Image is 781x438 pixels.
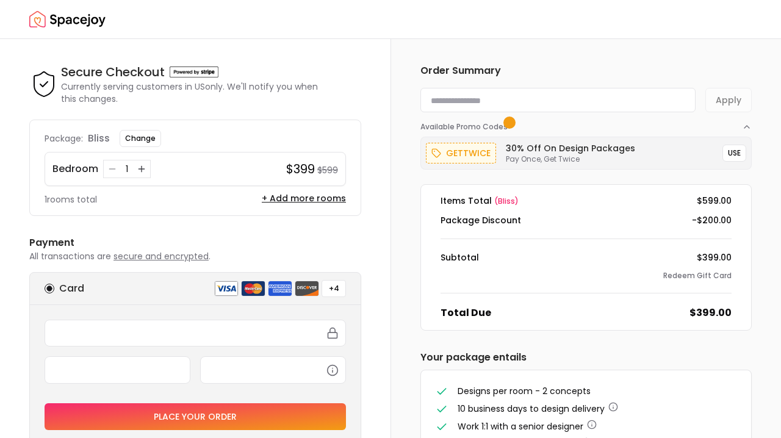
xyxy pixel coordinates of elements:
[458,403,605,415] span: 10 business days to design delivery
[295,281,319,296] img: discover
[458,420,583,433] span: Work 1:1 with a senior designer
[322,280,346,297] button: +4
[689,306,732,320] dd: $399.00
[29,235,361,250] h6: Payment
[506,142,635,154] h6: 30% Off on Design Packages
[420,132,752,170] div: Available Promo Codes
[494,196,519,206] span: ( bliss )
[420,63,752,78] h6: Order Summary
[45,403,346,430] button: Place your order
[29,7,106,32] a: Spacejoy
[121,163,133,175] div: 1
[441,251,479,264] dt: Subtotal
[262,192,346,204] button: + Add more rooms
[135,163,148,175] button: Increase quantity for Bedroom
[106,163,118,175] button: Decrease quantity for Bedroom
[59,281,84,296] h6: Card
[458,385,591,397] span: Designs per room - 2 concepts
[45,193,97,206] p: 1 rooms total
[420,350,752,365] h6: Your package entails
[52,328,338,339] iframe: Secure card number input frame
[52,162,98,176] p: Bedroom
[120,130,161,147] button: Change
[29,7,106,32] img: Spacejoy Logo
[420,112,752,132] button: Available Promo Codes
[45,132,83,145] p: Package:
[208,364,338,375] iframe: Secure CVC input frame
[52,364,182,375] iframe: Secure expiration date input frame
[506,154,635,164] p: Pay Once, Get Twice
[88,131,110,146] p: bliss
[113,250,209,262] span: secure and encrypted
[441,306,491,320] dt: Total Due
[697,251,732,264] dd: $399.00
[286,160,315,178] h4: $399
[697,195,732,207] dd: $599.00
[61,63,165,81] h4: Secure Checkout
[29,250,361,262] p: All transactions are .
[170,66,218,77] img: Powered by stripe
[441,195,519,207] dt: Items Total
[692,214,732,226] dd: -$200.00
[241,281,265,296] img: mastercard
[446,146,491,160] p: gettwice
[722,145,746,162] button: USE
[317,164,338,176] small: $599
[61,81,361,105] p: Currently serving customers in US only. We'll notify you when this changes.
[663,271,732,281] button: Redeem Gift Card
[420,122,511,132] span: Available Promo Codes
[214,281,239,296] img: visa
[268,281,292,296] img: american express
[441,214,521,226] dt: Package Discount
